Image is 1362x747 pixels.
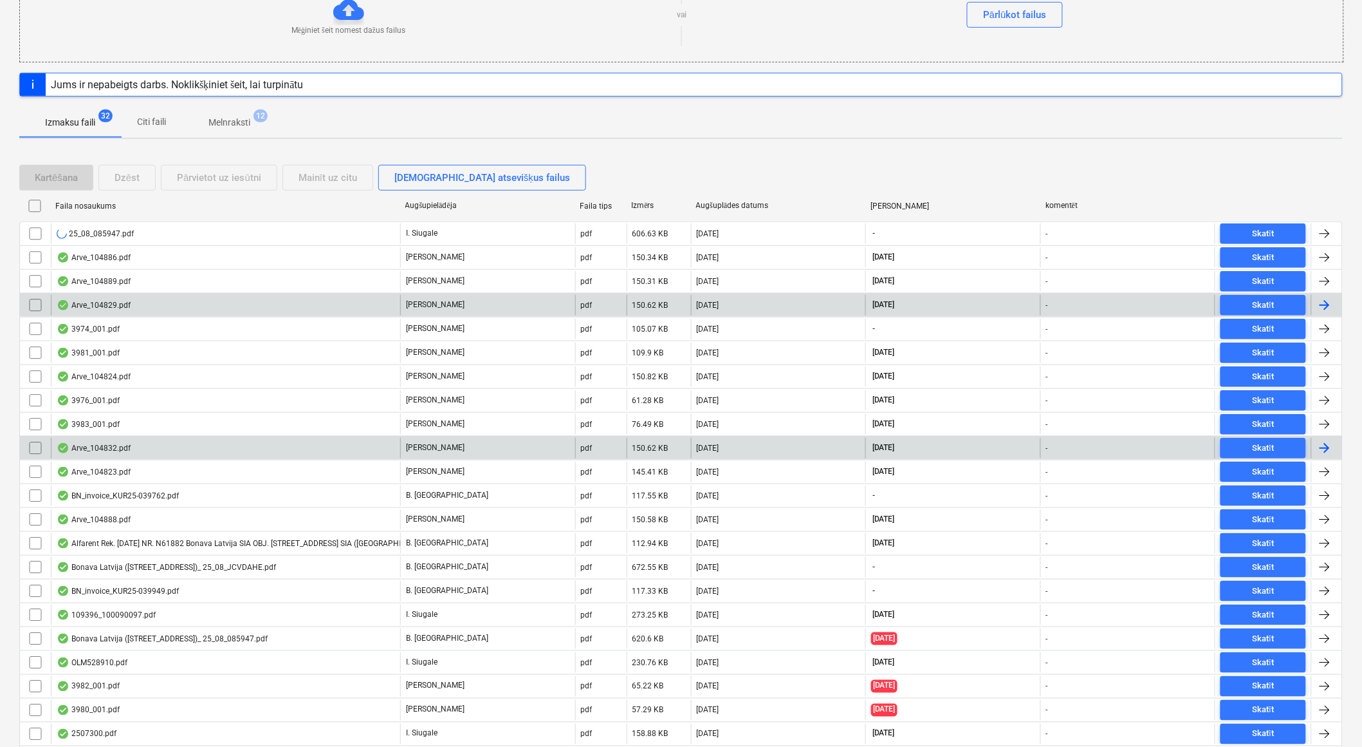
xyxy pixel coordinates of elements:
[697,682,719,691] div: [DATE]
[406,514,465,525] p: [PERSON_NAME]
[1046,706,1048,715] div: -
[1046,325,1048,334] div: -
[871,395,896,406] span: [DATE]
[406,252,465,263] p: [PERSON_NAME]
[378,165,586,191] button: [DEMOGRAPHIC_DATA] atsevišķus failus
[1046,658,1048,667] div: -
[406,609,437,620] p: I. Siugale
[57,681,69,692] div: OCR pabeigts
[581,253,593,262] div: pdf
[632,444,668,453] div: 150.62 KB
[1220,366,1306,387] button: Skatīt
[1046,396,1048,405] div: -
[871,466,896,477] span: [DATE]
[1253,251,1275,265] div: Skatīt
[57,705,120,715] div: 3980_001.pdf
[1046,372,1048,381] div: -
[632,372,668,381] div: 150.82 KB
[55,202,395,211] div: Faila nosaukums
[208,116,250,129] p: Melnraksti
[581,348,593,357] div: pdf
[632,515,668,524] div: 150.58 KB
[1253,656,1275,670] div: Skatīt
[871,323,876,334] span: -
[581,682,593,691] div: pdf
[1046,491,1048,500] div: -
[871,728,896,739] span: [DATE]
[1253,727,1275,742] div: Skatīt
[632,420,664,429] div: 76.49 KB
[1220,414,1306,435] button: Skatīt
[632,277,668,286] div: 150.31 KB
[57,491,179,501] div: BN_invoice_KUR25-039762.pdf
[697,277,719,286] div: [DATE]
[406,728,437,739] p: I. Siugale
[871,585,876,596] span: -
[51,79,304,91] div: Jums ir nepabeigts darbs. Noklikšķiniet šeit, lai turpinātu
[1046,587,1048,596] div: -
[405,201,570,211] div: Augšupielādēja
[1253,346,1275,361] div: Skatīt
[57,657,69,668] div: OCR pabeigts
[57,395,69,406] div: OCR pabeigts
[697,301,719,310] div: [DATE]
[1253,679,1275,694] div: Skatīt
[697,491,719,500] div: [DATE]
[581,563,593,572] div: pdf
[57,300,69,310] div: OCR pabeigts
[697,539,719,548] div: [DATE]
[632,348,664,357] div: 109.9 KB
[406,276,465,287] p: [PERSON_NAME]
[697,658,719,667] div: [DATE]
[696,201,861,211] div: Augšuplādes datums
[57,467,131,477] div: Arve_104823.pdf
[1046,348,1048,357] div: -
[1046,277,1048,286] div: -
[57,419,69,430] div: OCR pabeigts
[1220,486,1306,506] button: Skatīt
[1220,390,1306,411] button: Skatīt
[57,586,69,596] div: OCR pabeigts
[1253,608,1275,623] div: Skatīt
[871,299,896,310] span: [DATE]
[57,324,120,334] div: 3974_001.pdf
[406,347,465,358] p: [PERSON_NAME]
[870,202,1035,211] div: [PERSON_NAME]
[1046,229,1048,238] div: -
[57,252,131,263] div: Arve_104886.pdf
[632,396,664,405] div: 61.28 KB
[57,586,179,596] div: BN_invoice_KUR25-039949.pdf
[57,610,69,620] div: OCR pabeigts
[1220,223,1306,244] button: Skatīt
[57,229,134,239] div: 25_08_085947.pdf
[1220,247,1306,268] button: Skatīt
[581,634,593,643] div: pdf
[406,704,465,715] p: [PERSON_NAME]
[406,585,488,596] p: B. [GEOGRAPHIC_DATA]
[871,632,897,645] span: [DATE]
[632,539,668,548] div: 112.94 KB
[406,633,488,644] p: B. [GEOGRAPHIC_DATA]
[1220,724,1306,744] button: Skatīt
[697,468,719,477] div: [DATE]
[1045,201,1210,211] div: komentēt
[967,2,1063,28] button: Pārlūkot failus
[1253,560,1275,575] div: Skatīt
[632,491,668,500] div: 117.55 KB
[871,514,896,525] span: [DATE]
[1220,652,1306,673] button: Skatīt
[1298,685,1362,747] iframe: Chat Widget
[57,419,120,430] div: 3983_001.pdf
[57,252,69,263] div: OCR pabeigts
[57,538,69,549] div: OCR pabeigts
[697,348,719,357] div: [DATE]
[871,609,896,620] span: [DATE]
[1220,343,1306,363] button: Skatīt
[1046,301,1048,310] div: -
[581,420,593,429] div: pdf
[1220,581,1306,601] button: Skatīt
[406,681,465,692] p: [PERSON_NAME]
[1253,465,1275,480] div: Skatīt
[581,277,593,286] div: pdf
[581,396,593,405] div: pdf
